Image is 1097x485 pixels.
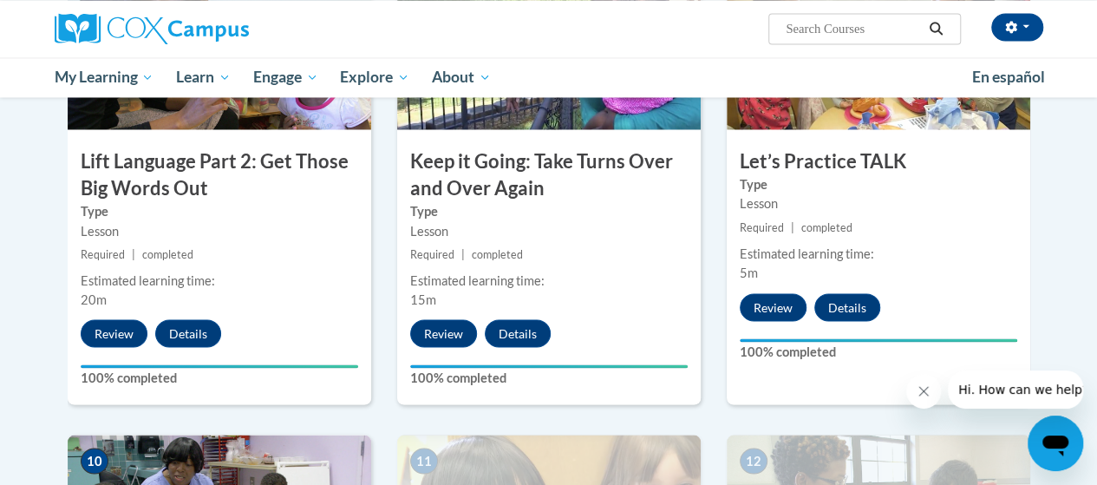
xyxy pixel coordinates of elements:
[10,12,140,26] span: Hi. How can we help?
[740,194,1017,213] div: Lesson
[410,271,688,290] div: Estimated learning time:
[410,221,688,240] div: Lesson
[461,247,465,260] span: |
[740,342,1017,361] label: 100% completed
[740,175,1017,194] label: Type
[68,148,371,202] h3: Lift Language Part 2: Get Those Big Words Out
[972,68,1045,86] span: En español
[1028,416,1083,471] iframe: Button to launch messaging window
[410,368,688,387] label: 100% completed
[81,368,358,387] label: 100% completed
[176,67,231,88] span: Learn
[421,57,502,97] a: About
[340,67,409,88] span: Explore
[784,18,923,39] input: Search Courses
[43,57,166,97] a: My Learning
[740,448,767,474] span: 12
[397,148,701,202] h3: Keep it Going: Take Turns Over and Over Again
[727,148,1030,175] h3: Let’s Practice TALK
[132,247,135,260] span: |
[948,370,1083,409] iframe: Message from company
[253,67,318,88] span: Engage
[81,448,108,474] span: 10
[485,319,551,347] button: Details
[740,244,1017,263] div: Estimated learning time:
[81,271,358,290] div: Estimated learning time:
[55,13,249,44] img: Cox Campus
[165,57,242,97] a: Learn
[81,247,125,260] span: Required
[54,67,153,88] span: My Learning
[814,293,880,321] button: Details
[242,57,330,97] a: Engage
[42,57,1056,97] div: Main menu
[81,292,107,306] span: 20m
[801,220,852,233] span: completed
[410,364,688,368] div: Your progress
[410,448,438,474] span: 11
[991,13,1043,41] button: Account Settings
[410,247,454,260] span: Required
[81,202,358,221] label: Type
[55,13,367,44] a: Cox Campus
[740,220,784,233] span: Required
[906,374,941,409] iframe: Close message
[740,265,758,279] span: 5m
[410,319,477,347] button: Review
[155,319,221,347] button: Details
[740,338,1017,342] div: Your progress
[472,247,523,260] span: completed
[923,18,949,39] button: Search
[142,247,193,260] span: completed
[81,364,358,368] div: Your progress
[432,67,491,88] span: About
[410,292,436,306] span: 15m
[740,293,806,321] button: Review
[81,319,147,347] button: Review
[81,221,358,240] div: Lesson
[410,202,688,221] label: Type
[329,57,421,97] a: Explore
[961,59,1056,95] a: En español
[791,220,794,233] span: |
